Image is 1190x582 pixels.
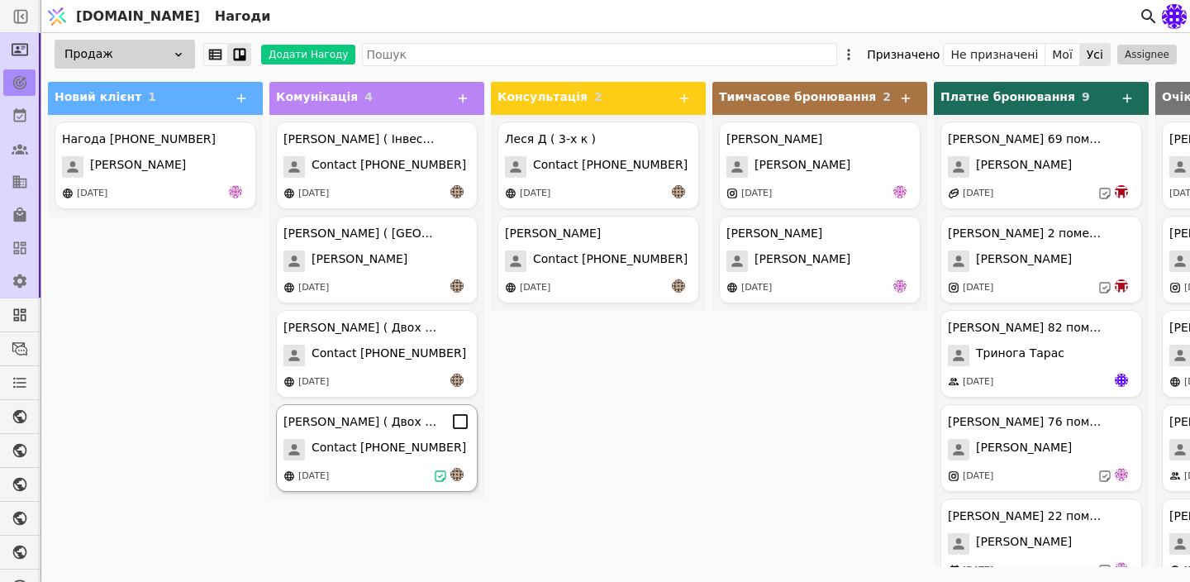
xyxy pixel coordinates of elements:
img: bo [1115,185,1128,198]
span: [PERSON_NAME] [90,156,186,178]
img: online-store.svg [283,282,295,293]
img: de [893,279,907,293]
div: [DATE] [963,281,993,295]
div: Леся Д ( 3-х к ) [505,131,596,148]
div: [PERSON_NAME] ( Інвестиція )Contact [PHONE_NUMBER][DATE]an [276,122,478,209]
button: Assignee [1117,45,1177,64]
div: [PERSON_NAME] ( Двох к для себе ) [283,413,440,431]
span: [PERSON_NAME] [976,439,1072,460]
img: online-store.svg [726,282,738,293]
div: [PERSON_NAME] [726,225,822,242]
img: an [450,468,464,481]
span: Новий клієнт [55,90,141,103]
img: instagram.svg [726,188,738,199]
span: Тимчасове бронювання [719,90,876,103]
div: [PERSON_NAME] 76 помешкання [PERSON_NAME][PERSON_NAME][DATE]de [940,404,1142,492]
div: [PERSON_NAME] 2 помешкання [PERSON_NAME][PERSON_NAME][DATE]bo [940,216,1142,303]
a: [DOMAIN_NAME] [41,1,208,32]
div: [DATE] [298,470,329,484]
img: Logo [45,1,69,32]
span: Contact [PHONE_NUMBER] [312,345,466,366]
img: instagram.svg [948,470,959,482]
div: [PERSON_NAME] 82 помешкання [PERSON_NAME] [948,319,1105,336]
div: Призначено [867,43,940,66]
div: [DATE] [963,187,993,201]
span: [DOMAIN_NAME] [76,7,200,26]
div: [DATE] [77,187,107,201]
img: online-store.svg [283,376,295,388]
div: [PERSON_NAME] [726,131,822,148]
div: Нагода [PHONE_NUMBER][PERSON_NAME][DATE]de [55,122,256,209]
input: Пошук [362,43,837,66]
span: [PERSON_NAME] [754,156,850,178]
span: [PERSON_NAME] [976,533,1072,555]
div: [DATE] [298,281,329,295]
div: [DATE] [963,375,993,389]
img: Яр [1115,374,1128,387]
div: [PERSON_NAME] 69 помешкання [PERSON_NAME][PERSON_NAME][DATE]bo [940,122,1142,209]
img: people.svg [948,376,959,388]
div: [PERSON_NAME] [505,225,601,242]
span: Contact [PHONE_NUMBER] [312,156,466,178]
img: online-store.svg [283,188,295,199]
div: [PERSON_NAME] ( Двох к для дочки ) [283,319,440,336]
img: events.svg [948,565,959,576]
span: Contact [PHONE_NUMBER] [533,250,688,272]
div: [PERSON_NAME] ( Інвестиція ) [283,131,440,148]
span: Консультація [497,90,588,103]
img: an [672,279,685,293]
img: instagram.svg [948,282,959,293]
div: [PERSON_NAME] 22 помешкання курдонери [948,508,1105,525]
img: de [893,185,907,198]
button: Не призначені [944,43,1045,66]
div: Продаж [55,40,195,69]
div: [PERSON_NAME] 76 помешкання [PERSON_NAME] [948,413,1105,431]
img: de [1115,468,1128,481]
img: de [229,185,242,198]
span: 1 [148,90,156,103]
img: online-store.svg [1169,376,1181,388]
div: [DATE] [963,470,993,484]
img: de [1115,562,1128,575]
img: online-store.svg [62,188,74,199]
button: Мої [1045,43,1080,66]
span: 9 [1082,90,1090,103]
button: Додати Нагоду [261,45,355,64]
div: [DATE] [298,375,329,389]
img: 3407c29ab232c44c9c8bc96fbfe5ffcb [1162,4,1187,29]
span: 2 [594,90,602,103]
div: [PERSON_NAME][PERSON_NAME][DATE]de [719,122,921,209]
div: Нагода [PHONE_NUMBER] [62,131,216,148]
span: Contact [PHONE_NUMBER] [533,156,688,178]
span: [PERSON_NAME] [754,250,850,272]
div: [DATE] [520,281,550,295]
div: [PERSON_NAME] ( Двох к для дочки )Contact [PHONE_NUMBER][DATE]an [276,310,478,398]
span: Платне бронювання [940,90,1075,103]
span: [PERSON_NAME] [976,250,1072,272]
span: Комунікація [276,90,358,103]
div: [DATE] [298,187,329,201]
div: [DATE] [963,564,993,578]
div: [DATE] [741,281,772,295]
img: bo [1115,279,1128,293]
span: [PERSON_NAME] [976,156,1072,178]
span: Contact [PHONE_NUMBER] [312,439,466,460]
div: [PERSON_NAME][PERSON_NAME][DATE]de [719,216,921,303]
h2: Нагоди [208,7,271,26]
div: [DATE] [520,187,550,201]
div: [PERSON_NAME] 82 помешкання [PERSON_NAME]Тринога Тарас[DATE]Яр [940,310,1142,398]
div: [PERSON_NAME]Contact [PHONE_NUMBER][DATE]an [497,216,699,303]
img: instagram.svg [1169,282,1181,293]
img: affiliate-program.svg [948,188,959,199]
button: Усі [1080,43,1110,66]
div: [PERSON_NAME] ( [GEOGRAPHIC_DATA] ) [283,225,440,242]
span: Тринога Тарас [976,345,1064,366]
span: 2 [883,90,891,103]
div: [PERSON_NAME] 69 помешкання [PERSON_NAME] [948,131,1105,148]
span: [PERSON_NAME] [312,250,407,272]
img: an [450,374,464,387]
img: an [672,185,685,198]
div: [DATE] [741,187,772,201]
img: an [450,279,464,293]
img: online-store.svg [505,282,516,293]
